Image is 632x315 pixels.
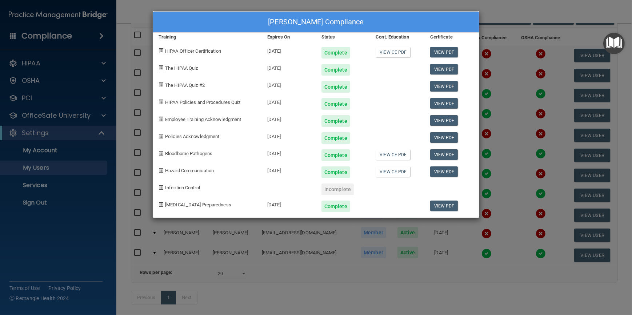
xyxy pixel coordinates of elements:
a: View PDF [430,132,458,143]
a: View PDF [430,98,458,109]
span: The HIPAA Quiz [165,65,198,71]
div: Incomplete [321,183,354,195]
a: View CE PDF [376,149,410,160]
div: [DATE] [262,93,316,110]
a: View PDF [430,166,458,177]
a: View PDF [430,47,458,57]
span: Bloodborne Pathogens [165,151,212,156]
div: Status [316,33,370,41]
div: [DATE] [262,144,316,161]
span: Policies Acknowledgment [165,134,219,139]
div: [DATE] [262,76,316,93]
a: View PDF [430,64,458,74]
span: Employee Training Acknowledgment [165,117,241,122]
span: Infection Control [165,185,200,190]
span: Hazard Communication [165,168,214,173]
button: Open Resource Center [603,33,625,54]
a: View CE PDF [376,166,410,177]
div: [DATE] [262,41,316,58]
div: Complete [321,98,350,110]
span: The HIPAA Quiz #2 [165,82,205,88]
div: [DATE] [262,195,316,212]
div: Expires On [262,33,316,41]
div: [PERSON_NAME] Compliance [153,12,479,33]
div: Complete [321,64,350,76]
a: View PDF [430,115,458,126]
div: [DATE] [262,161,316,178]
div: Complete [321,149,350,161]
div: [DATE] [262,110,316,127]
div: Complete [321,47,350,58]
span: HIPAA Officer Certification [165,48,221,54]
a: View PDF [430,201,458,211]
a: View PDF [430,81,458,92]
div: Training [153,33,262,41]
div: Complete [321,81,350,93]
span: [MEDICAL_DATA] Preparedness [165,202,231,207]
div: Complete [321,166,350,178]
div: Complete [321,132,350,144]
span: HIPAA Policies and Procedures Quiz [165,100,240,105]
div: [DATE] [262,127,316,144]
a: View CE PDF [376,47,410,57]
a: View PDF [430,149,458,160]
div: Complete [321,201,350,212]
div: Cont. Education [370,33,424,41]
div: Certificate [425,33,479,41]
div: [DATE] [262,58,316,76]
div: Complete [321,115,350,127]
